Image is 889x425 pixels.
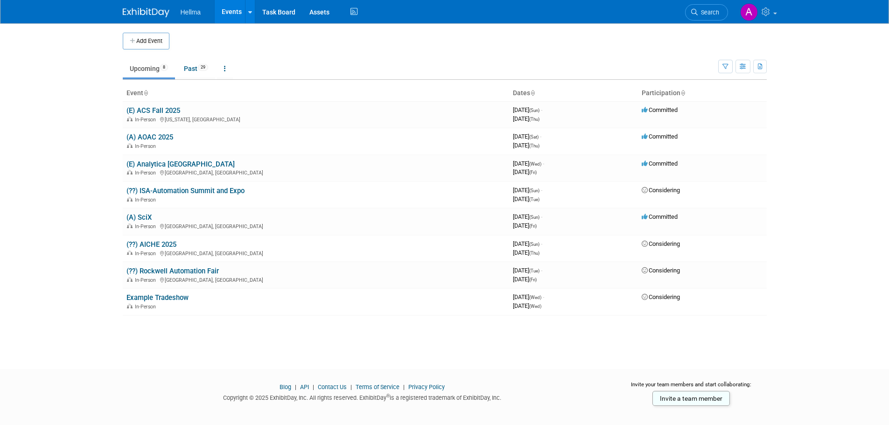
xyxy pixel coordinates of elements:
a: Sort by Event Name [143,89,148,97]
a: (E) Analytica [GEOGRAPHIC_DATA] [126,160,235,168]
span: In-Person [135,223,159,230]
span: Considering [642,293,680,300]
a: (A) SciX [126,213,152,222]
span: [DATE] [513,168,537,175]
span: (Fri) [529,277,537,282]
a: Upcoming8 [123,60,175,77]
a: (??) ISA-Automation Summit and Expo [126,187,245,195]
img: In-Person Event [127,170,133,174]
a: Sort by Participation Type [680,89,685,97]
div: Invite your team members and start collaborating: [616,381,767,395]
span: Considering [642,187,680,194]
span: Considering [642,240,680,247]
a: Terms of Service [356,383,399,390]
span: [DATE] [513,195,539,202]
span: (Wed) [529,161,541,167]
a: (E) ACS Fall 2025 [126,106,180,115]
span: - [541,267,542,274]
span: Committed [642,213,678,220]
span: In-Person [135,277,159,283]
span: (Sun) [529,215,539,220]
a: (??) Rockwell Automation Fair [126,267,219,275]
span: [DATE] [513,302,541,309]
a: Contact Us [318,383,347,390]
span: (Fri) [529,223,537,229]
span: [DATE] [513,142,539,149]
span: Search [698,9,719,16]
img: Amanda Moreno [740,3,758,21]
a: Blog [280,383,291,390]
div: [GEOGRAPHIC_DATA], [GEOGRAPHIC_DATA] [126,222,505,230]
span: | [348,383,354,390]
span: Hellma [181,8,201,16]
img: ExhibitDay [123,8,169,17]
a: Privacy Policy [408,383,445,390]
span: (Fri) [529,170,537,175]
span: (Wed) [529,304,541,309]
span: Committed [642,160,678,167]
img: In-Person Event [127,277,133,282]
span: (Sat) [529,134,539,139]
span: [DATE] [513,115,539,122]
div: [GEOGRAPHIC_DATA], [GEOGRAPHIC_DATA] [126,168,505,176]
img: In-Person Event [127,251,133,255]
span: (Sun) [529,242,539,247]
span: - [540,133,541,140]
div: Copyright © 2025 ExhibitDay, Inc. All rights reserved. ExhibitDay is a registered trademark of Ex... [123,391,602,402]
th: Event [123,85,509,101]
span: [DATE] [513,222,537,229]
span: - [541,240,542,247]
img: In-Person Event [127,304,133,308]
span: (Thu) [529,143,539,148]
a: Invite a team member [652,391,730,406]
button: Add Event [123,33,169,49]
a: Example Tradeshow [126,293,189,302]
span: (Thu) [529,117,539,122]
span: In-Person [135,304,159,310]
sup: ® [386,393,390,398]
div: [US_STATE], [GEOGRAPHIC_DATA] [126,115,505,123]
div: [GEOGRAPHIC_DATA], [GEOGRAPHIC_DATA] [126,276,505,283]
span: 29 [198,64,208,71]
span: [DATE] [513,160,544,167]
span: - [541,213,542,220]
a: (??) AICHE 2025 [126,240,176,249]
span: - [543,160,544,167]
span: - [541,106,542,113]
span: [DATE] [513,133,541,140]
th: Dates [509,85,638,101]
span: (Tue) [529,268,539,273]
span: (Sun) [529,188,539,193]
span: (Wed) [529,295,541,300]
span: [DATE] [513,249,539,256]
img: In-Person Event [127,197,133,202]
span: (Sun) [529,108,539,113]
span: (Thu) [529,251,539,256]
span: In-Person [135,197,159,203]
span: | [293,383,299,390]
img: In-Person Event [127,223,133,228]
span: [DATE] [513,213,542,220]
span: [DATE] [513,276,537,283]
span: | [310,383,316,390]
span: In-Person [135,170,159,176]
span: (Tue) [529,197,539,202]
span: Considering [642,267,680,274]
span: [DATE] [513,267,542,274]
a: API [300,383,309,390]
a: Sort by Start Date [530,89,535,97]
span: In-Person [135,251,159,257]
span: [DATE] [513,293,544,300]
img: In-Person Event [127,143,133,148]
a: Past29 [177,60,215,77]
span: [DATE] [513,106,542,113]
span: In-Person [135,117,159,123]
span: - [543,293,544,300]
span: Committed [642,106,678,113]
a: (A) AOAC 2025 [126,133,173,141]
span: Committed [642,133,678,140]
span: - [541,187,542,194]
div: [GEOGRAPHIC_DATA], [GEOGRAPHIC_DATA] [126,249,505,257]
img: In-Person Event [127,117,133,121]
span: In-Person [135,143,159,149]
